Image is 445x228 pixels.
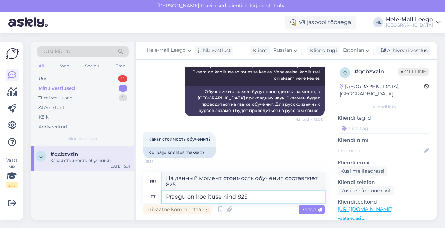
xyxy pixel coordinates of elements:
[110,164,130,169] div: [DATE] 15:51
[338,186,394,195] div: Küsi telefoninumbrit
[338,123,431,134] input: Lisa tag
[338,114,431,122] p: Kliendi tag'id
[285,16,356,29] div: Väljaspool tööaega
[272,2,288,9] span: Luba
[118,75,127,82] div: 2
[38,114,49,121] div: Kõik
[373,17,383,27] div: HL
[338,179,431,186] p: Kliendi telefon
[386,22,433,28] div: [GEOGRAPHIC_DATA]
[146,159,172,164] span: 15:51
[6,47,19,60] img: Askly Logo
[343,70,347,75] span: q
[50,151,78,157] span: #qcbzvzln
[67,136,99,142] span: Minu vestlused
[6,182,18,188] div: 2 / 3
[386,17,433,22] div: Hele-Mall Leego
[338,159,431,166] p: Kliendi email
[37,62,45,71] div: All
[302,206,322,213] span: Saada
[150,176,156,187] div: ru
[143,205,212,214] div: Privaatne kommentaar
[338,206,393,212] a: [URL][DOMAIN_NAME]
[338,198,431,206] p: Klienditeekond
[338,147,423,155] input: Lisa nimi
[43,48,71,55] span: Otsi kliente
[273,47,292,54] span: Russian
[398,68,429,76] span: Offline
[58,62,71,71] div: Web
[376,46,430,55] div: Arhiveeri vestlus
[343,47,364,54] span: Estonian
[38,75,47,82] div: Uus
[162,172,325,191] textarea: На данный момент стоимость обучения составляет 825
[338,166,387,176] div: Küsi meiliaadressi
[114,62,129,71] div: Email
[119,85,127,92] div: 1
[250,47,267,54] div: Klient
[143,147,216,158] div: Kui palju koolitus maksab?
[340,83,424,98] div: [GEOGRAPHIC_DATA], [GEOGRAPHIC_DATA]
[386,17,441,28] a: Hele-Mall Leego[GEOGRAPHIC_DATA]
[354,67,398,76] div: # qcbzvzln
[162,191,325,203] textarea: Praegu on koolituse hind 825
[338,136,431,144] p: Kliendi nimi
[38,123,67,130] div: Arhiveeritud
[338,215,431,221] p: Vaata edasi ...
[191,63,321,81] span: Koolitus ja eksam toimuvad [GEOGRAPHIC_DATA] kohapeal. Eksam on koolituse toimumise keeles. Venek...
[6,157,18,188] div: Vaata siia
[38,104,64,111] div: AI Assistent
[295,117,323,122] span: Nähtud ✓ 15:08
[151,191,155,203] div: et
[307,47,337,54] div: Klienditugi
[185,86,325,116] div: Обучение и экзамен будут проводиться на месте, в [GEOGRAPHIC_DATA] прикладных наук. Экзамен будет...
[338,104,431,110] div: Kliendi info
[39,154,43,159] span: q
[84,62,101,71] div: Socials
[50,157,130,164] div: Какая стоимость обучения?
[38,85,75,92] div: Minu vestlused
[147,47,186,54] span: Hele-Mall Leego
[148,136,211,142] span: Какая стоимость обучения?
[119,94,127,101] div: 1
[38,94,73,101] div: Tiimi vestlused
[195,47,231,54] div: juhib vestlust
